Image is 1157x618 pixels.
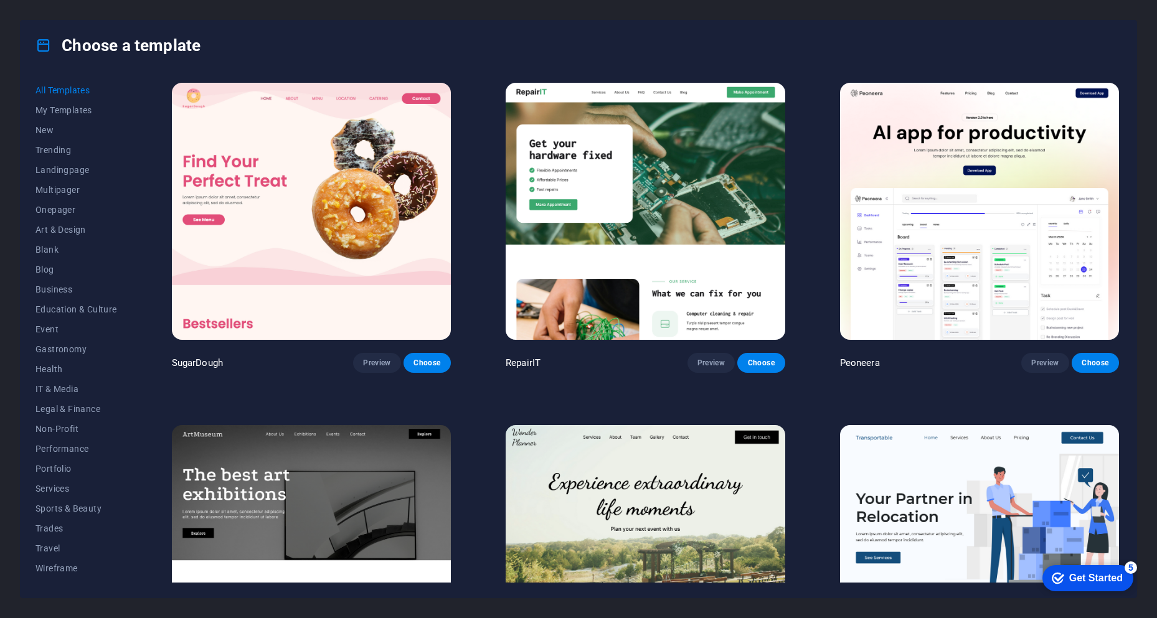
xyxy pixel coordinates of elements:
span: New [35,125,117,135]
button: Wireframe [35,558,117,578]
button: Trending [35,140,117,160]
button: Preview [687,353,735,373]
button: Performance [35,439,117,459]
span: Art & Design [35,225,117,235]
span: Travel [35,543,117,553]
button: All Templates [35,80,117,100]
button: Art & Design [35,220,117,240]
button: Services [35,479,117,499]
button: Event [35,319,117,339]
span: Portfolio [35,464,117,474]
button: Onepager [35,200,117,220]
span: Choose [747,358,775,368]
button: Choose [1072,353,1119,373]
span: Wireframe [35,563,117,573]
button: Preview [353,353,400,373]
span: IT & Media [35,384,117,394]
button: Blank [35,240,117,260]
span: Preview [1031,358,1059,368]
button: Portfolio [35,459,117,479]
button: Trades [35,518,117,538]
img: SugarDough [172,83,451,340]
button: Multipager [35,180,117,200]
button: Non-Profit [35,419,117,439]
button: Legal & Finance [35,399,117,419]
button: Business [35,279,117,299]
span: Blog [35,265,117,274]
button: My Templates [35,100,117,120]
button: Landingpage [35,160,117,180]
div: 5 [92,2,105,15]
span: Gastronomy [35,344,117,354]
span: My Templates [35,105,117,115]
span: Onepager [35,205,117,215]
button: Preview [1021,353,1069,373]
img: Peoneera [840,83,1119,340]
button: Blog [35,260,117,279]
p: Peoneera [840,357,880,369]
span: Business [35,284,117,294]
span: Trades [35,523,117,533]
span: Landingpage [35,165,117,175]
span: Choose [413,358,441,368]
span: All Templates [35,85,117,95]
button: Gastronomy [35,339,117,359]
p: RepairIT [506,357,541,369]
span: Preview [363,358,390,368]
span: Blank [35,245,117,255]
span: Multipager [35,185,117,195]
span: Non-Profit [35,424,117,434]
span: Choose [1082,358,1109,368]
span: Services [35,484,117,494]
div: Get Started [37,14,90,25]
span: Health [35,364,117,374]
button: Sports & Beauty [35,499,117,518]
button: Travel [35,538,117,558]
div: Get Started 5 items remaining, 0% complete [10,6,101,32]
button: Education & Culture [35,299,117,319]
span: Preview [697,358,725,368]
span: Legal & Finance [35,404,117,414]
img: RepairIT [506,83,785,340]
button: New [35,120,117,140]
span: Education & Culture [35,304,117,314]
span: Performance [35,444,117,454]
button: Health [35,359,117,379]
button: Choose [737,353,785,373]
h4: Choose a template [35,35,201,55]
p: SugarDough [172,357,223,369]
span: Trending [35,145,117,155]
button: IT & Media [35,379,117,399]
span: Sports & Beauty [35,503,117,513]
span: Event [35,324,117,334]
button: Choose [404,353,451,373]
